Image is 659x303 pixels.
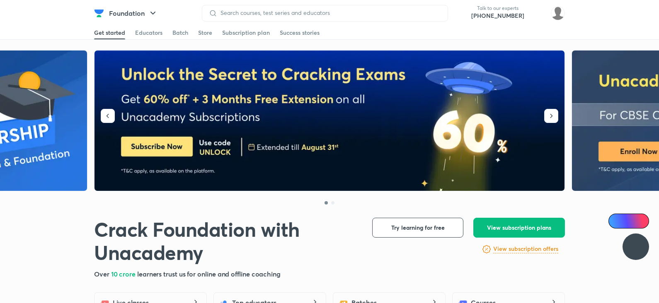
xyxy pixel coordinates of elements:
[137,269,281,278] span: learners trust us for online and offline coaching
[608,214,649,228] a: Ai Doubts
[493,244,558,254] a: View subscription offers
[172,29,188,37] div: Batch
[94,29,125,37] div: Get started
[631,242,641,252] img: ttu
[551,6,565,20] img: Pankaj Saproo
[94,269,111,278] span: Over
[372,218,463,238] button: Try learning for free
[222,26,270,39] a: Subscription plan
[391,224,445,232] span: Try learning for free
[493,245,558,253] h6: View subscription offers
[455,5,471,22] img: call-us
[135,26,162,39] a: Educators
[473,218,565,238] button: View subscription plans
[613,218,620,224] img: Icon
[198,29,212,37] div: Store
[471,5,524,12] p: Talk to our experts
[198,26,212,39] a: Store
[622,218,644,224] span: Ai Doubts
[280,29,320,37] div: Success stories
[94,218,359,264] h1: Crack Foundation with Unacademy
[104,5,163,22] button: Foundation
[94,8,104,18] img: Company Logo
[94,26,125,39] a: Get started
[172,26,188,39] a: Batch
[217,10,441,16] input: Search courses, test series and educators
[471,12,524,20] a: [PHONE_NUMBER]
[280,26,320,39] a: Success stories
[111,269,137,278] span: 10 crore
[531,7,544,20] img: avatar
[487,224,551,232] span: View subscription plans
[222,29,270,37] div: Subscription plan
[135,29,162,37] div: Educators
